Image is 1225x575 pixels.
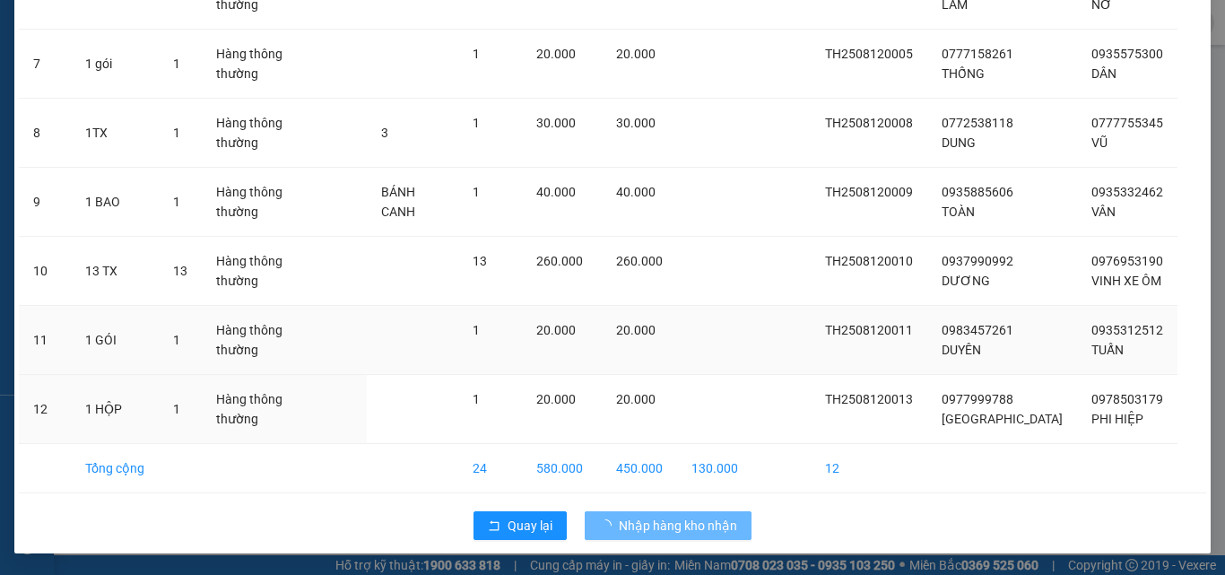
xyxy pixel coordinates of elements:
td: 580.000 [522,444,603,493]
span: 260.000 [536,254,583,268]
span: 40.000 [616,185,656,199]
span: Quay lại [508,516,552,536]
span: PHI HIỆP [1091,412,1143,426]
span: 0976953190 [1091,254,1163,268]
span: 20.000 [536,392,576,406]
span: 0935575300 [1091,47,1163,61]
span: VINH XE ÔM [1091,274,1161,288]
td: 9 [19,168,71,237]
td: 12 [811,444,927,493]
span: TH2508120008 [825,116,913,130]
span: 1 [173,402,180,416]
td: 1 gói [71,30,159,99]
div: a [153,102,335,124]
span: 0935885606 [942,185,1013,199]
div: PHI HIỆP [15,37,141,58]
span: VÂN [1091,205,1116,219]
td: 130.000 [677,444,752,493]
span: [GEOGRAPHIC_DATA] [942,412,1063,426]
span: TUẤN [1091,343,1124,357]
td: 12 [19,375,71,444]
span: THỐNG [942,66,985,81]
td: Hàng thông thường [202,375,299,444]
td: Hàng thông thường [202,30,299,99]
span: Nhận: [153,15,196,34]
span: 1 [473,47,480,61]
td: 450.000 [602,444,677,493]
span: TOÀN [942,205,975,219]
span: 1 [473,323,480,337]
span: 1 [473,185,480,199]
span: 1 [173,126,180,140]
span: DÂN [1091,66,1116,81]
span: 20.000 [616,47,656,61]
span: 0777158261 [942,47,1013,61]
td: 10 [19,237,71,306]
span: 3 [381,126,388,140]
div: [GEOGRAPHIC_DATA] [153,15,335,56]
td: Hàng thông thường [202,306,299,375]
span: 20.000 [616,392,656,406]
span: 1 [173,195,180,209]
span: 1 [173,57,180,71]
span: 13 [173,264,187,278]
td: Hàng thông thường [202,237,299,306]
td: 1TX [71,99,159,168]
span: VŨ [1091,135,1108,150]
button: Nhập hàng kho nhận [585,511,752,540]
span: 0983457261 [942,323,1013,337]
span: 260.000 [616,254,663,268]
span: loading [599,519,619,532]
span: Gửi: [15,17,43,36]
span: 0977999788 [942,392,1013,406]
span: 40.000 [536,185,576,199]
span: TH2508120009 [825,185,913,199]
span: DUYÊN [942,343,981,357]
td: 1 HỘP [71,375,159,444]
span: TH2508120011 [825,323,913,337]
td: 13 TX [71,237,159,306]
span: 20.000 [616,323,656,337]
span: 1 [173,333,180,347]
div: 0978503179 [15,58,141,83]
td: Hàng thông thường [202,99,299,168]
td: Tổng cộng [71,444,159,493]
span: Nhập hàng kho nhận [619,516,737,536]
td: 7 [19,30,71,99]
button: rollbackQuay lại [473,511,567,540]
span: 1 [473,392,480,406]
span: 1 [473,116,480,130]
span: TH2508120010 [825,254,913,268]
span: TH2508120005 [825,47,913,61]
div: BS Loan [153,56,335,77]
span: rollback [488,519,500,534]
span: 0978503179 [1091,392,1163,406]
span: TH2508120013 [825,392,913,406]
td: Hàng thông thường [202,168,299,237]
span: 30.000 [616,116,656,130]
span: BÁNH CANH [381,185,415,219]
td: 1 GÓI [71,306,159,375]
div: Quy Nhơn [15,15,141,37]
td: 11 [19,306,71,375]
span: DUNG [942,135,976,150]
span: 0937990992 [942,254,1013,268]
span: 20.000 [536,47,576,61]
span: DƯƠNG [942,274,990,288]
span: 0772538118 [942,116,1013,130]
span: 30.000 [536,116,576,130]
span: 0935312512 [1091,323,1163,337]
span: 20.000 [536,323,576,337]
span: 0777755345 [1091,116,1163,130]
div: 0914110055 [153,77,335,102]
td: 24 [458,444,522,493]
span: 0935332462 [1091,185,1163,199]
td: 1 BAO [71,168,159,237]
td: 8 [19,99,71,168]
span: 13 [473,254,487,268]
